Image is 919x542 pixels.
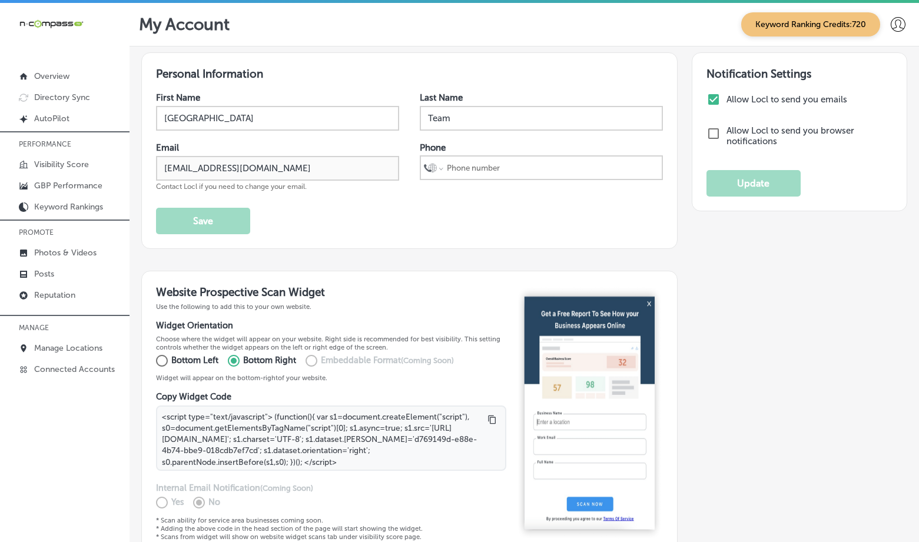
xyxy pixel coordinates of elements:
[34,202,103,212] p: Keyword Rankings
[34,343,102,353] p: Manage Locations
[34,114,69,124] p: AutoPilot
[34,248,97,258] p: Photos & Videos
[34,71,69,81] p: Overview
[34,92,90,102] p: Directory Sync
[34,290,75,300] p: Reputation
[19,18,84,29] img: 660ab0bf-5cc7-4cb8-ba1c-48b5ae0f18e60NCTV_CLogo_TV_Black_-500x88.png
[485,413,499,427] button: Copy to clipboard
[34,364,115,374] p: Connected Accounts
[34,159,89,169] p: Visibility Score
[34,269,54,279] p: Posts
[34,181,102,191] p: GBP Performance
